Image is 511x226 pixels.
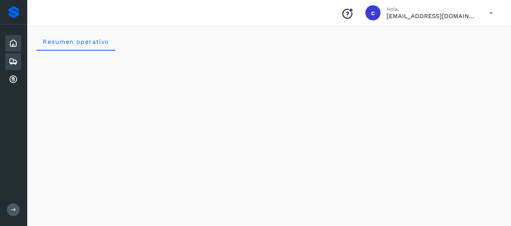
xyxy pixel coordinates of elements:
[42,38,109,45] span: Resumen operativo
[5,35,21,52] div: Inicio
[387,6,477,12] p: Hola,
[5,53,21,70] div: Embarques
[5,71,21,88] div: Cuentas por cobrar
[387,12,477,20] p: cobranza@tms.com.mx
